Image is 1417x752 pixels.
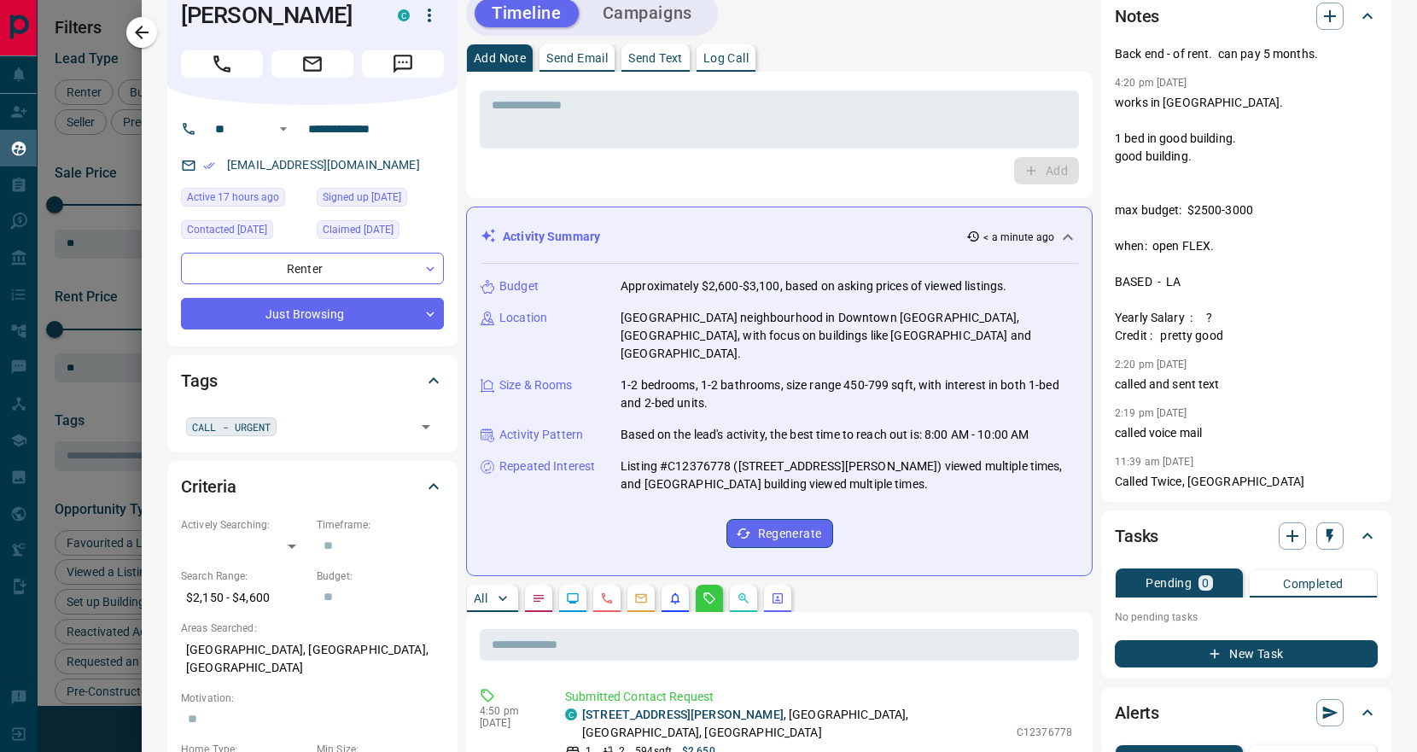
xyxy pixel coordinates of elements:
p: [GEOGRAPHIC_DATA], [GEOGRAPHIC_DATA], [GEOGRAPHIC_DATA] [181,636,444,682]
h1: [PERSON_NAME] [181,2,372,29]
p: Location [499,309,547,327]
p: works in [GEOGRAPHIC_DATA]. 1 bed in good building. good building. max budget: $2500-3000 when: o... [1115,94,1378,345]
div: Alerts [1115,692,1378,733]
span: Signed up [DATE] [323,189,401,206]
svg: Requests [703,592,716,605]
p: 4:20 pm [DATE] [1115,77,1187,89]
span: Active 17 hours ago [187,189,279,206]
p: Size & Rooms [499,376,573,394]
h2: Criteria [181,473,236,500]
span: Email [271,50,353,78]
span: Contacted [DATE] [187,221,267,238]
p: Log Call [703,52,749,64]
p: Send Text [628,52,683,64]
h2: Alerts [1115,699,1159,726]
p: 0 [1202,577,1209,589]
p: [DATE] [480,717,539,729]
p: < a minute ago [983,230,1054,245]
p: Pending [1146,577,1192,589]
p: Approximately $2,600-$3,100, based on asking prices of viewed listings. [621,277,1006,295]
button: Regenerate [726,519,833,548]
h2: Notes [1115,3,1159,30]
p: called and sent text [1115,376,1378,393]
p: Called Twice, [GEOGRAPHIC_DATA] [1115,473,1378,491]
p: Activity Pattern [499,426,583,444]
p: Add Note [474,52,526,64]
p: 2:19 pm [DATE] [1115,407,1187,419]
p: Repeated Interest [499,458,595,475]
p: Send Email [546,52,608,64]
svg: Opportunities [737,592,750,605]
p: , [GEOGRAPHIC_DATA], [GEOGRAPHIC_DATA], [GEOGRAPHIC_DATA] [582,706,1008,742]
p: 2:20 pm [DATE] [1115,359,1187,370]
svg: Listing Alerts [668,592,682,605]
a: [STREET_ADDRESS][PERSON_NAME] [582,708,784,721]
p: Actively Searching: [181,517,308,533]
svg: Agent Actions [771,592,784,605]
h2: Tasks [1115,522,1158,550]
svg: Emails [634,592,648,605]
p: Budget [499,277,539,295]
button: Open [414,415,438,439]
p: Submitted Contact Request [565,688,1072,706]
p: $2,150 - $4,600 [181,584,308,612]
p: Listing #C12376778 ([STREET_ADDRESS][PERSON_NAME]) viewed multiple times, and [GEOGRAPHIC_DATA] b... [621,458,1078,493]
p: No pending tasks [1115,604,1378,630]
svg: Notes [532,592,545,605]
div: Tasks [1115,516,1378,557]
span: Call [181,50,263,78]
p: Motivation: [181,691,444,706]
div: Wed Sep 10 2025 [317,220,444,244]
p: Timeframe: [317,517,444,533]
span: CALL - URGENT [192,418,271,435]
div: Wed Sep 10 2025 [181,220,308,244]
svg: Email Verified [203,160,215,172]
button: New Task [1115,640,1378,667]
span: Message [362,50,444,78]
button: Open [273,119,294,139]
p: 4:50 pm [480,705,539,717]
div: Just Browsing [181,298,444,329]
p: called voice mail [1115,424,1378,442]
svg: Calls [600,592,614,605]
div: condos.ca [398,9,410,21]
svg: Lead Browsing Activity [566,592,580,605]
p: Completed [1283,578,1344,590]
div: Tags [181,360,444,401]
p: Based on the lead's activity, the best time to reach out is: 8:00 AM - 10:00 AM [621,426,1029,444]
p: Areas Searched: [181,621,444,636]
span: Claimed [DATE] [323,221,394,238]
h2: Tags [181,367,217,394]
p: All [474,592,487,604]
div: Activity Summary< a minute ago [481,221,1078,253]
div: Wed Sep 10 2025 [317,188,444,212]
p: [GEOGRAPHIC_DATA] neighbourhood in Downtown [GEOGRAPHIC_DATA], [GEOGRAPHIC_DATA], with focus on b... [621,309,1078,363]
p: Budget: [317,568,444,584]
p: 1-2 bedrooms, 1-2 bathrooms, size range 450-799 sqft, with interest in both 1-bed and 2-bed units. [621,376,1078,412]
div: Renter [181,253,444,284]
a: [EMAIL_ADDRESS][DOMAIN_NAME] [227,158,420,172]
div: condos.ca [565,708,577,720]
div: Fri Sep 12 2025 [181,188,308,212]
p: Activity Summary [503,228,600,246]
p: 11:39 am [DATE] [1115,456,1193,468]
div: Criteria [181,466,444,507]
p: Back end - of rent. can pay 5 months. [1115,45,1378,63]
p: C12376778 [1017,725,1072,740]
p: Search Range: [181,568,308,584]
